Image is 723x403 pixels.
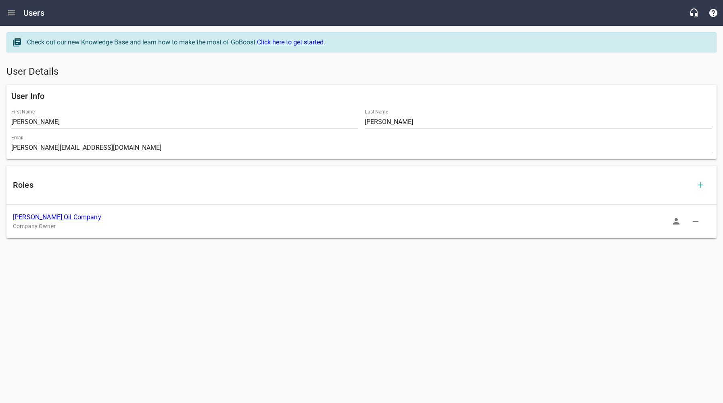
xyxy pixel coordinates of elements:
label: Last Name [365,109,388,114]
h6: User Info [11,90,712,103]
a: Click here to get started. [257,38,325,46]
button: Live Chat [684,3,704,23]
button: Open drawer [2,3,21,23]
h6: Roles [13,178,691,191]
label: Email [11,135,23,140]
label: First Name [11,109,35,114]
a: [PERSON_NAME] Oil Company [13,213,101,221]
div: Check out our new Knowledge Base and learn how to make the most of GoBoost. [27,38,708,47]
button: Sign In as Role [667,212,686,231]
h5: User Details [6,65,717,78]
p: Company Owner [13,222,697,231]
button: Delete Role [686,212,705,231]
button: Add Role [691,175,710,195]
h6: Users [23,6,44,19]
button: Support Portal [704,3,723,23]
